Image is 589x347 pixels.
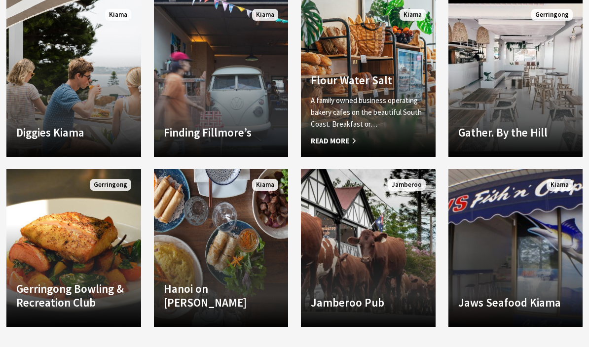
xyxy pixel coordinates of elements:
[311,95,426,130] p: A family owned business operating bakery cafes on the beautiful South Coast. Breakfast or…
[311,296,426,310] h4: Jamberoo Pub
[90,179,131,191] span: Gerringong
[301,169,436,327] a: Another Image Used Jamberoo Pub Jamberoo
[16,282,131,309] h4: Gerringong Bowling & Recreation Club
[252,179,278,191] span: Kiama
[388,179,426,191] span: Jamberoo
[400,9,426,21] span: Kiama
[164,282,279,309] h4: Hanoi on [PERSON_NAME]
[311,73,426,87] h4: Flour Water Salt
[105,9,131,21] span: Kiama
[154,169,289,327] a: Another Image Used Hanoi on [PERSON_NAME] Kiama
[164,126,279,139] h4: Finding Fillmore’s
[547,179,573,191] span: Kiama
[252,9,278,21] span: Kiama
[458,296,573,310] h4: Jaws Seafood Kiama
[311,135,426,147] span: Read More
[16,126,131,139] h4: Diggies Kiama
[448,169,583,327] a: Jaws Seafood Kiama Kiama
[458,126,573,139] h4: Gather. By the Hill
[531,9,573,21] span: Gerringong
[6,169,141,327] a: Another Image Used Gerringong Bowling & Recreation Club Gerringong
